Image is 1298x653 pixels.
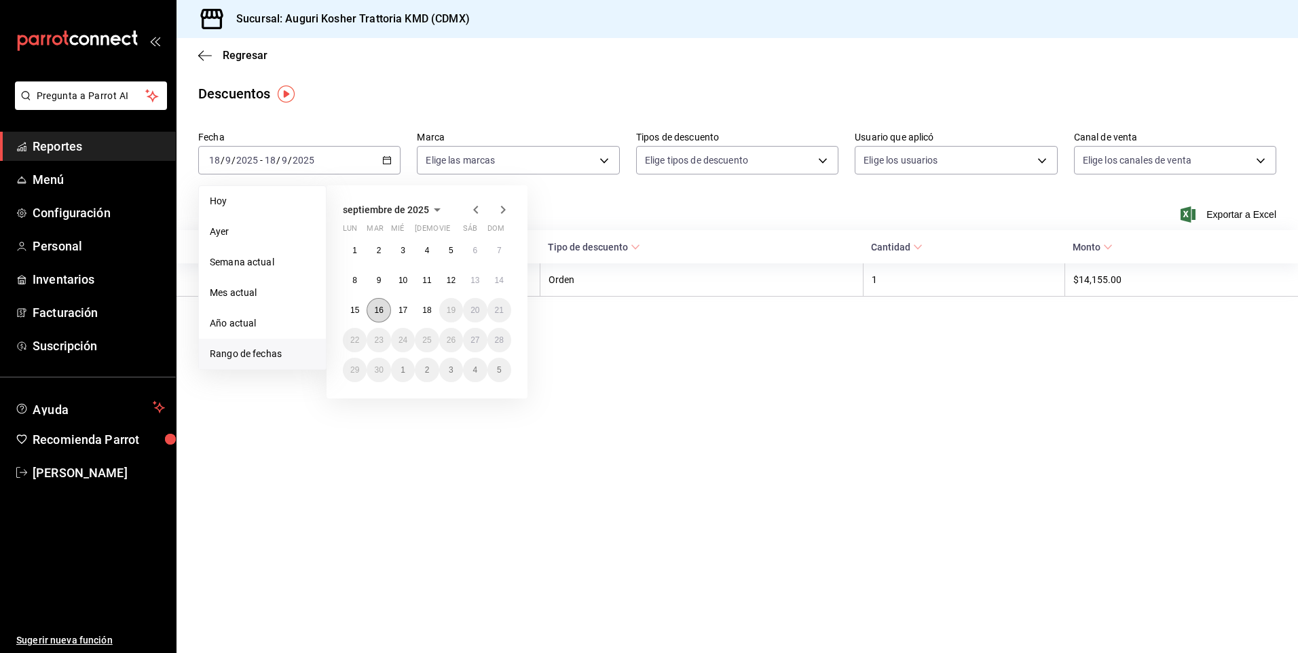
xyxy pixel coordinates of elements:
span: Configuración [33,204,165,222]
abbr: 21 de septiembre de 2025 [495,305,504,315]
span: Ayuda [33,399,147,415]
th: $14,155.00 [1064,263,1298,297]
label: Tipos de descuento [636,132,838,142]
div: Descuentos [198,83,270,104]
abbr: 5 de septiembre de 2025 [449,246,453,255]
span: Monto [1073,242,1113,253]
button: septiembre de 2025 [343,202,445,218]
button: 16 de septiembre de 2025 [367,298,390,322]
a: Pregunta a Parrot AI [10,98,167,113]
abbr: 12 de septiembre de 2025 [447,276,456,285]
span: / [221,155,225,166]
abbr: 6 de septiembre de 2025 [472,246,477,255]
span: Semana actual [210,255,315,269]
button: 17 de septiembre de 2025 [391,298,415,322]
span: / [231,155,236,166]
button: 30 de septiembre de 2025 [367,358,390,382]
button: open_drawer_menu [149,35,160,46]
button: 25 de septiembre de 2025 [415,328,439,352]
abbr: 14 de septiembre de 2025 [495,276,504,285]
span: / [288,155,292,166]
abbr: 20 de septiembre de 2025 [470,305,479,315]
button: 24 de septiembre de 2025 [391,328,415,352]
button: 6 de septiembre de 2025 [463,238,487,263]
abbr: 29 de septiembre de 2025 [350,365,359,375]
button: 23 de septiembre de 2025 [367,328,390,352]
img: Tooltip marker [278,86,295,102]
button: 12 de septiembre de 2025 [439,268,463,293]
button: 18 de septiembre de 2025 [415,298,439,322]
input: ---- [292,155,315,166]
span: Elige las marcas [426,153,495,167]
span: Facturación [33,303,165,322]
button: 27 de septiembre de 2025 [463,328,487,352]
abbr: martes [367,224,383,238]
button: 22 de septiembre de 2025 [343,328,367,352]
abbr: 13 de septiembre de 2025 [470,276,479,285]
button: 3 de septiembre de 2025 [391,238,415,263]
abbr: 2 de octubre de 2025 [425,365,430,375]
abbr: sábado [463,224,477,238]
span: septiembre de 2025 [343,204,429,215]
abbr: 3 de septiembre de 2025 [401,246,405,255]
span: / [276,155,280,166]
span: Hoy [210,194,315,208]
abbr: lunes [343,224,357,238]
button: 2 de septiembre de 2025 [367,238,390,263]
button: 28 de septiembre de 2025 [487,328,511,352]
abbr: 17 de septiembre de 2025 [398,305,407,315]
h3: Sucursal: Auguri Kosher Trattoria KMD (CDMX) [225,11,470,27]
button: 4 de septiembre de 2025 [415,238,439,263]
abbr: 1 de septiembre de 2025 [352,246,357,255]
abbr: jueves [415,224,495,238]
abbr: 3 de octubre de 2025 [449,365,453,375]
button: 7 de septiembre de 2025 [487,238,511,263]
span: - [260,155,263,166]
button: 4 de octubre de 2025 [463,358,487,382]
span: Tipo de descuento [548,242,640,253]
span: Pregunta a Parrot AI [37,89,146,103]
abbr: 4 de septiembre de 2025 [425,246,430,255]
span: Elige los usuarios [864,153,938,167]
abbr: 9 de septiembre de 2025 [377,276,382,285]
abbr: 2 de septiembre de 2025 [377,246,382,255]
input: -- [281,155,288,166]
th: Orden [540,263,863,297]
span: Recomienda Parrot [33,430,165,449]
button: 26 de septiembre de 2025 [439,328,463,352]
input: -- [225,155,231,166]
label: Fecha [198,132,401,142]
label: Marca [417,132,619,142]
abbr: 15 de septiembre de 2025 [350,305,359,315]
span: Rango de fechas [210,347,315,361]
button: 29 de septiembre de 2025 [343,358,367,382]
th: [PERSON_NAME] [177,263,540,297]
button: Exportar a Excel [1183,206,1276,223]
span: Suscripción [33,337,165,355]
span: Ayer [210,225,315,239]
span: Elige tipos de descuento [645,153,748,167]
abbr: 27 de septiembre de 2025 [470,335,479,345]
abbr: 16 de septiembre de 2025 [374,305,383,315]
button: 5 de octubre de 2025 [487,358,511,382]
abbr: 7 de septiembre de 2025 [497,246,502,255]
abbr: 28 de septiembre de 2025 [495,335,504,345]
abbr: 18 de septiembre de 2025 [422,305,431,315]
button: Pregunta a Parrot AI [15,81,167,110]
abbr: 11 de septiembre de 2025 [422,276,431,285]
abbr: 1 de octubre de 2025 [401,365,405,375]
span: Año actual [210,316,315,331]
label: Canal de venta [1074,132,1276,142]
button: 14 de septiembre de 2025 [487,268,511,293]
span: Mes actual [210,286,315,300]
span: Regresar [223,49,267,62]
button: 19 de septiembre de 2025 [439,298,463,322]
abbr: 8 de septiembre de 2025 [352,276,357,285]
span: Reportes [33,137,165,155]
abbr: 5 de octubre de 2025 [497,365,502,375]
button: 11 de septiembre de 2025 [415,268,439,293]
button: 20 de septiembre de 2025 [463,298,487,322]
button: Regresar [198,49,267,62]
abbr: miércoles [391,224,404,238]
